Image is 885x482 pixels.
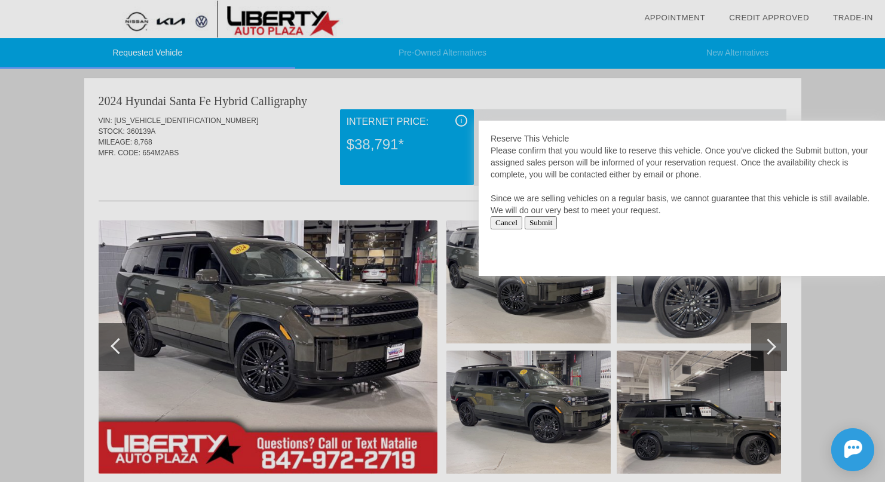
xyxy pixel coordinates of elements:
input: Cancel [491,216,522,229]
a: Trade-In [833,13,873,22]
div: Please confirm that you would like to reserve this vehicle. Once you've clicked the Submit button... [491,145,873,216]
a: Appointment [644,13,705,22]
div: Reserve This Vehicle [491,133,873,145]
input: Submit [525,216,558,229]
a: Credit Approved [729,13,809,22]
iframe: Chat Assistance [777,417,885,482]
